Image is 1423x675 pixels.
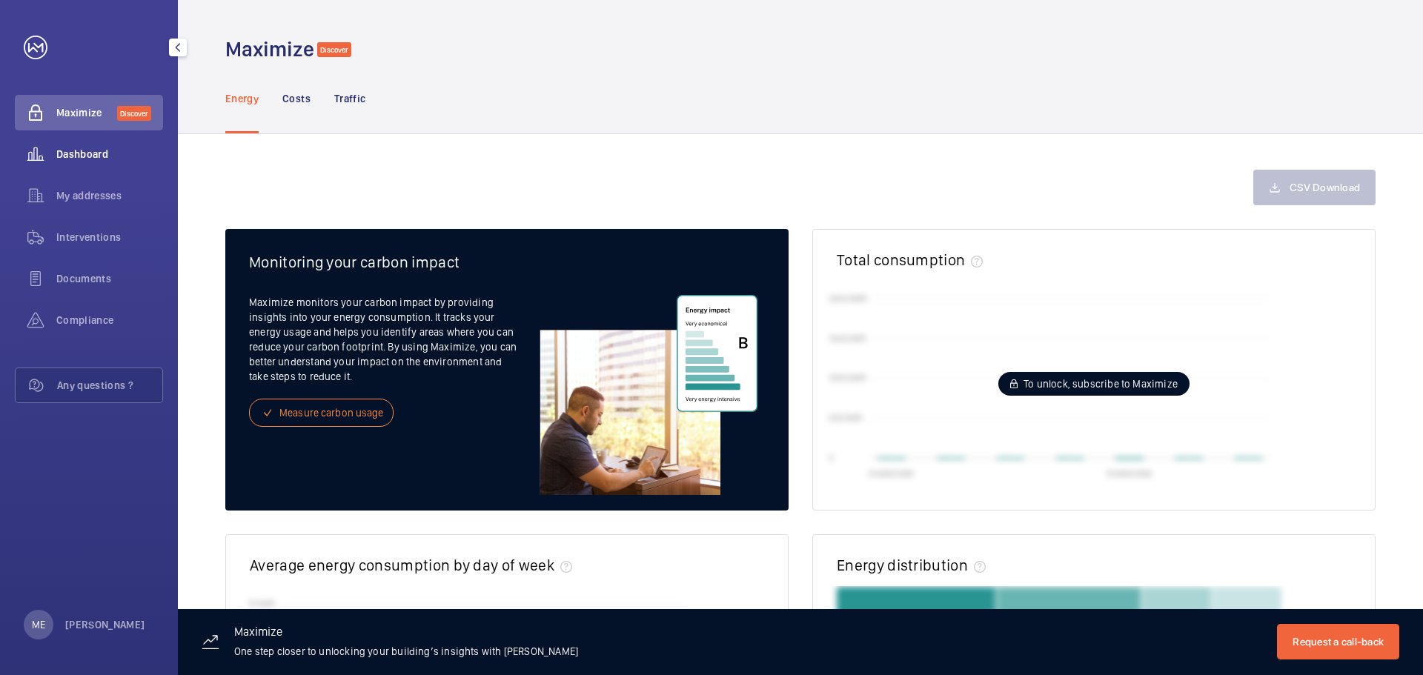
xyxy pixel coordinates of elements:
[32,617,45,632] p: ME
[117,106,151,121] span: Discover
[65,617,145,632] p: [PERSON_NAME]
[56,271,163,286] span: Documents
[282,91,311,106] p: Costs
[279,405,384,420] span: Measure carbon usage
[829,293,867,303] text: 2000 kWh
[56,147,163,162] span: Dashboard
[829,373,866,383] text: 1000 kWh
[225,91,259,106] p: Energy
[1253,170,1376,205] button: CSV Download
[234,644,578,659] p: One step closer to unlocking your building’s insights with [PERSON_NAME]
[234,626,578,644] h3: Maximize
[1024,376,1178,391] span: To unlock, subscribe to Maximize
[250,556,554,574] h2: Average energy consumption by day of week
[56,313,163,327] span: Compliance
[56,105,117,120] span: Maximize
[1290,182,1360,193] span: CSV Download
[829,413,863,423] text: 500 kWh
[1277,624,1399,659] button: Request a call-back
[248,598,276,608] text: 70 kWh
[249,253,765,271] h2: Monitoring your carbon impact
[837,556,968,574] h2: Energy distribution
[56,230,163,245] span: Interventions
[334,91,365,106] p: Traffic
[533,295,765,495] img: energy-freemium-EN.svg
[57,378,162,393] span: Any questions ?
[317,42,351,57] span: Discover
[225,36,314,63] h1: Maximize
[249,295,533,384] p: Maximize monitors your carbon impact by providing insights into your energy consumption. It track...
[837,250,965,269] h2: Total consumption
[56,188,163,203] span: My addresses
[829,452,834,462] text: 0
[829,333,866,343] text: 1500 kWh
